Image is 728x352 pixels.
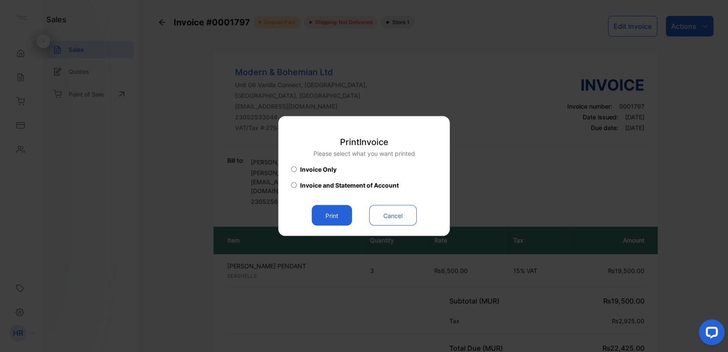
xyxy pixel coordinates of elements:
[300,165,337,174] span: Invoice Only
[300,181,399,190] span: Invoice and Statement of Account
[313,149,415,158] p: Please select what you want printed
[692,316,728,352] iframe: LiveChat chat widget
[313,136,415,149] p: Print Invoice
[369,205,417,226] button: Cancel
[312,205,352,226] button: Print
